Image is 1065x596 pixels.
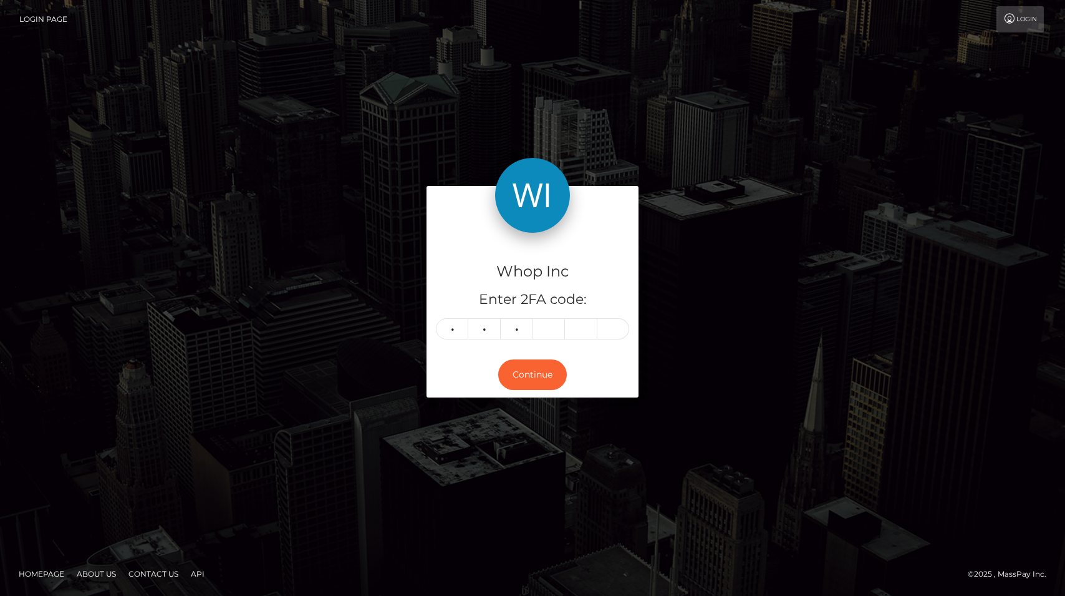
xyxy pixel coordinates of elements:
a: Homepage [14,564,69,584]
a: Login [996,6,1044,32]
div: © 2025 , MassPay Inc. [968,567,1056,581]
a: About Us [72,564,121,584]
h4: Whop Inc [436,261,629,283]
h5: Enter 2FA code: [436,290,629,310]
a: API [186,564,210,584]
a: Contact Us [123,564,183,584]
a: Login Page [19,6,67,32]
button: Continue [498,359,567,390]
img: Whop Inc [495,158,570,233]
